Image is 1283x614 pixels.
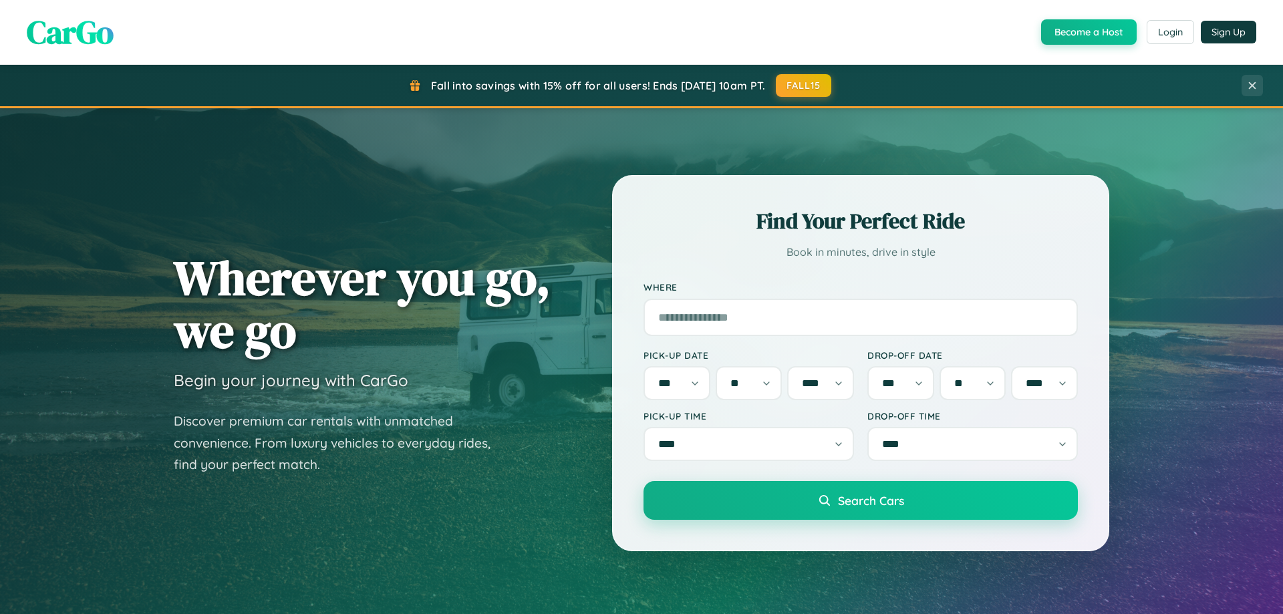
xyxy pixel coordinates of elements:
button: Become a Host [1041,19,1137,45]
span: Fall into savings with 15% off for all users! Ends [DATE] 10am PT. [431,79,766,92]
p: Discover premium car rentals with unmatched convenience. From luxury vehicles to everyday rides, ... [174,410,508,476]
label: Drop-off Date [867,349,1078,361]
span: CarGo [27,10,114,54]
label: Where [644,282,1078,293]
button: Search Cars [644,481,1078,520]
label: Pick-up Date [644,349,854,361]
span: Search Cars [838,493,904,508]
h2: Find Your Perfect Ride [644,206,1078,236]
label: Pick-up Time [644,410,854,422]
p: Book in minutes, drive in style [644,243,1078,262]
h1: Wherever you go, we go [174,251,551,357]
h3: Begin your journey with CarGo [174,370,408,390]
button: Sign Up [1201,21,1256,43]
button: Login [1147,20,1194,44]
button: FALL15 [776,74,832,97]
label: Drop-off Time [867,410,1078,422]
